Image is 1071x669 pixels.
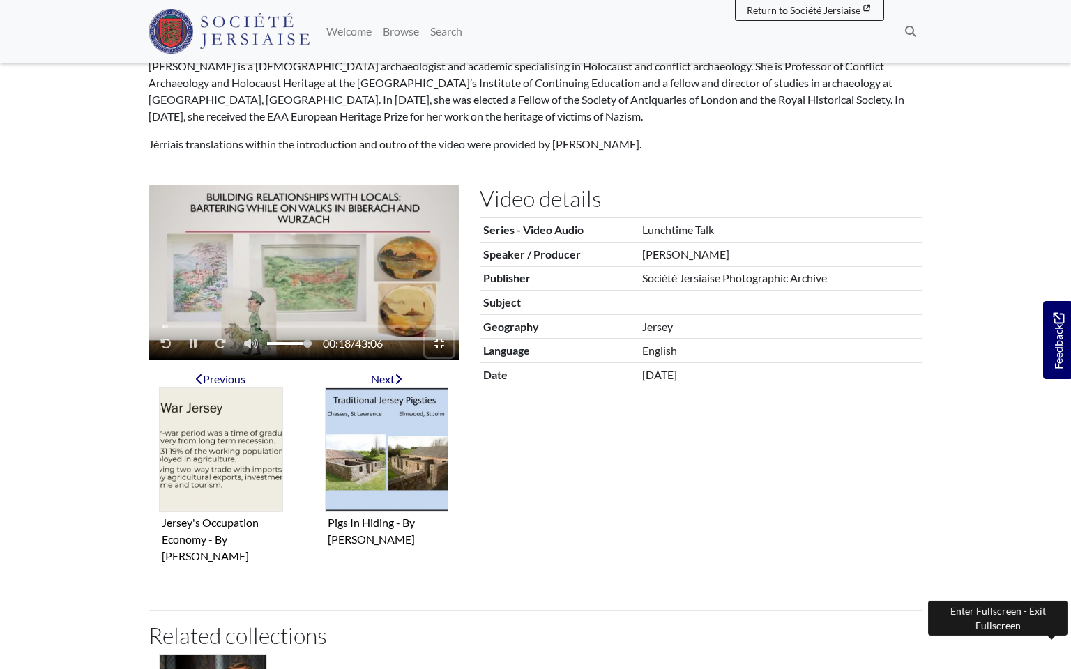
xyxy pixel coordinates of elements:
[480,185,922,212] h2: Video details
[639,339,922,363] td: English
[425,330,453,357] button: Enter Fullscreen - Exit Fullscreen
[325,387,449,512] img: Pigs In Hiding - By Jane Aubin
[323,337,351,350] span: 00:18
[639,218,922,243] td: Lunchtime Talk
[480,362,639,386] th: Date
[355,337,383,350] span: 43:06
[639,314,922,339] td: Jersey
[480,291,639,315] th: Subject
[159,387,283,512] img: Jersey's Occupation Economy - By Mark Boleat
[480,242,639,266] th: Speaker / Producer
[425,17,468,45] a: Search
[377,17,425,45] a: Browse
[181,330,206,357] button: Play - Pause
[480,314,639,339] th: Geography
[480,266,639,291] th: Publisher
[267,338,312,349] span: Volume
[639,242,922,266] td: [PERSON_NAME]
[321,17,377,45] a: Welcome
[480,218,639,243] th: Series - Video Audio
[206,330,235,357] button: Fast-forward 10 seconds
[151,330,181,357] button: Rewind 10 seconds
[480,339,639,363] th: Language
[149,136,922,153] p: Jèrriais translations within the introduction and outro of the video were provided by [PERSON_NAME].
[159,371,283,567] a: Previous item
[928,601,1068,636] div: Enter Fullscreen - Exit Fullscreen
[159,371,283,387] div: Previous
[639,266,922,291] td: Société Jersiaise Photographic Archive
[325,371,449,387] div: Next
[639,362,922,386] td: [DATE]
[325,371,449,551] a: Next item
[149,622,922,649] h2: Related collections
[149,185,459,360] figure: Video player
[747,4,860,16] span: Return to Société Jersiaise
[235,330,267,357] button: Mute - Unmute
[149,58,922,125] p: [PERSON_NAME] is a [DEMOGRAPHIC_DATA] archaeologist and academic specialising in Holocaust and co...
[1050,313,1067,369] span: Feedback
[1043,301,1071,379] a: Would you like to provide feedback?
[149,6,310,57] a: Société Jersiaise logo
[323,335,383,352] span: /
[149,9,310,54] img: Société Jersiaise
